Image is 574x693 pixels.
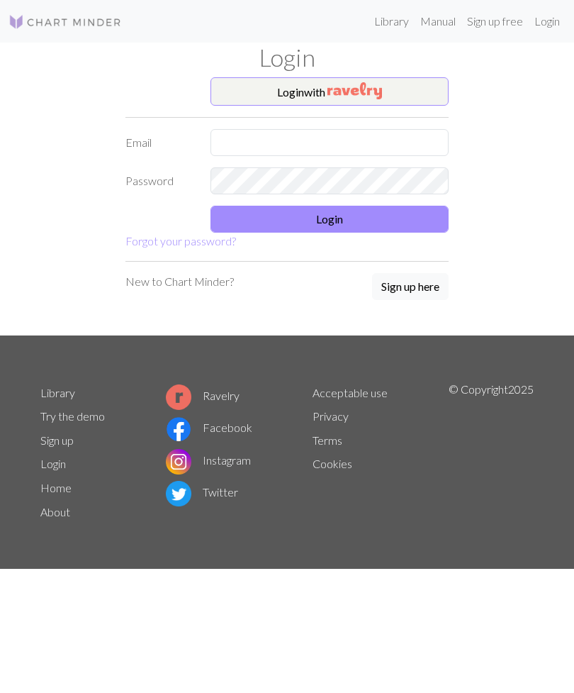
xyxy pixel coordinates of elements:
[313,433,342,447] a: Terms
[327,82,382,99] img: Ravelry
[313,457,352,470] a: Cookies
[40,457,66,470] a: Login
[40,409,105,423] a: Try the demo
[372,273,449,301] a: Sign up here
[40,433,74,447] a: Sign up
[166,416,191,442] img: Facebook logo
[117,129,202,156] label: Email
[166,421,252,434] a: Facebook
[166,453,251,467] a: Instagram
[40,505,70,519] a: About
[40,386,75,399] a: Library
[166,384,191,410] img: Ravelry logo
[40,481,72,494] a: Home
[449,381,534,524] p: © Copyright 2025
[372,273,449,300] button: Sign up here
[529,7,565,35] a: Login
[210,206,449,233] button: Login
[166,481,191,506] img: Twitter logo
[166,389,240,402] a: Ravelry
[166,449,191,475] img: Instagram logo
[415,7,461,35] a: Manual
[32,43,542,72] h1: Login
[210,77,449,106] button: Loginwith
[368,7,415,35] a: Library
[9,13,122,31] img: Logo
[117,167,202,194] label: Password
[166,485,238,499] a: Twitter
[461,7,529,35] a: Sign up free
[125,234,236,248] a: Forgot your password?
[313,409,349,423] a: Privacy
[125,273,234,290] p: New to Chart Minder?
[313,386,388,399] a: Acceptable use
